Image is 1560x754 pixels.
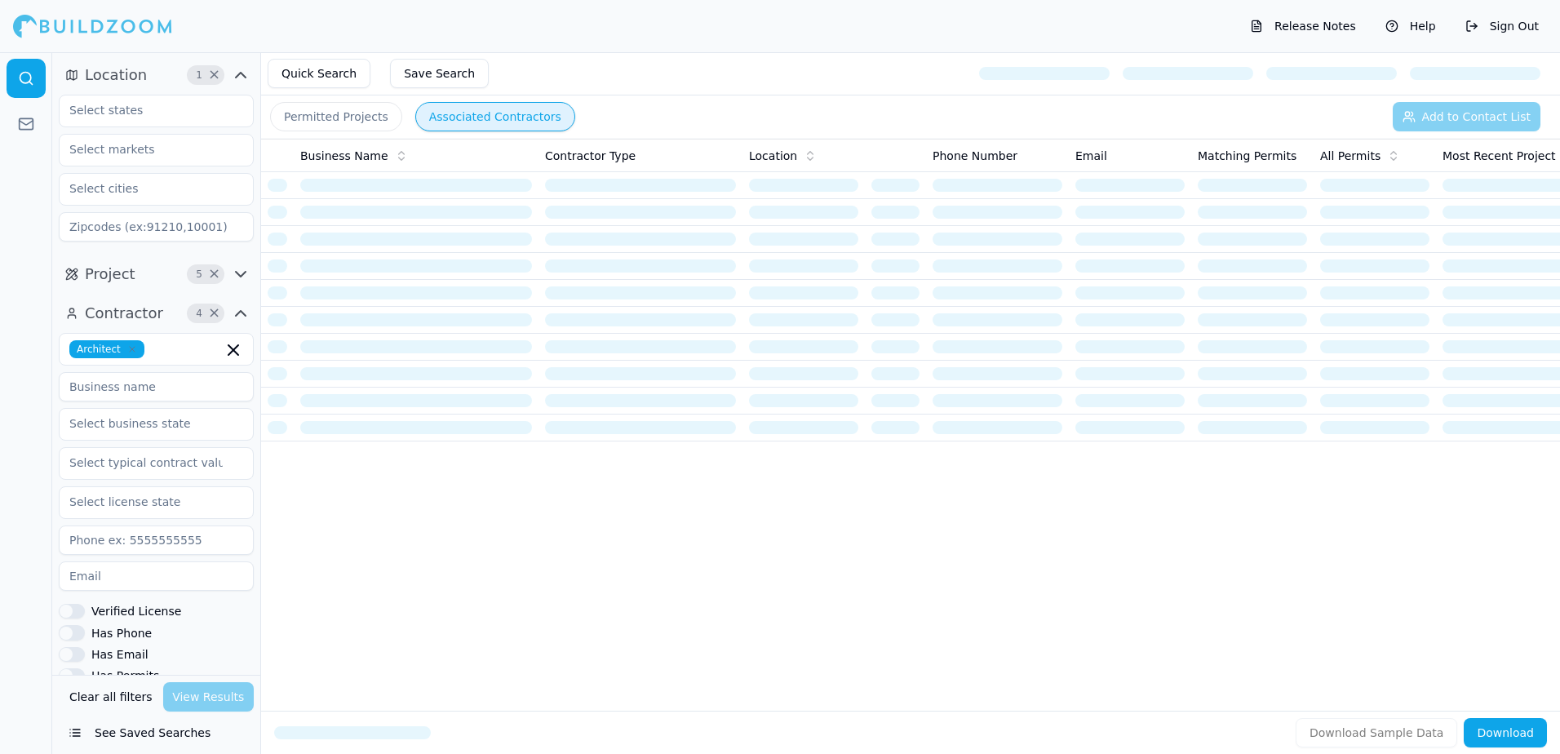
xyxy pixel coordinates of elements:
[85,263,135,286] span: Project
[59,372,254,401] input: Business name
[60,135,233,164] input: Select markets
[191,67,207,83] span: 1
[1320,148,1381,164] span: All Permits
[208,270,220,278] span: Clear Project filters
[749,148,797,164] span: Location
[390,59,489,88] button: Save Search
[191,305,207,322] span: 4
[415,102,575,131] button: Associated Contractors
[270,102,402,131] button: Permitted Projects
[60,448,233,477] input: Select typical contract value
[60,95,233,125] input: Select states
[60,487,233,517] input: Select license state
[208,71,220,79] span: Clear Location filters
[1075,148,1107,164] span: Email
[59,526,254,555] input: Phone ex: 5555555555
[59,261,254,287] button: Project5Clear Project filters
[1242,13,1364,39] button: Release Notes
[85,64,147,86] span: Location
[91,649,148,660] label: Has Email
[85,302,163,325] span: Contractor
[1443,148,1556,164] span: Most Recent Project
[268,59,370,88] button: Quick Search
[191,266,207,282] span: 5
[91,628,152,639] label: Has Phone
[1464,718,1547,747] button: Download
[69,340,144,358] span: Architect
[1457,13,1547,39] button: Sign Out
[59,561,254,591] input: Email
[545,148,636,164] span: Contractor Type
[59,300,254,326] button: Contractor4Clear Contractor filters
[1377,13,1444,39] button: Help
[60,174,233,203] input: Select cities
[59,212,254,242] input: Zipcodes (ex:91210,10001)
[933,148,1017,164] span: Phone Number
[59,62,254,88] button: Location1Clear Location filters
[1198,148,1296,164] span: Matching Permits
[59,718,254,747] button: See Saved Searches
[91,670,159,681] label: Has Permits
[300,148,388,164] span: Business Name
[60,409,233,438] input: Select business state
[65,682,157,712] button: Clear all filters
[91,605,181,617] label: Verified License
[208,309,220,317] span: Clear Contractor filters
